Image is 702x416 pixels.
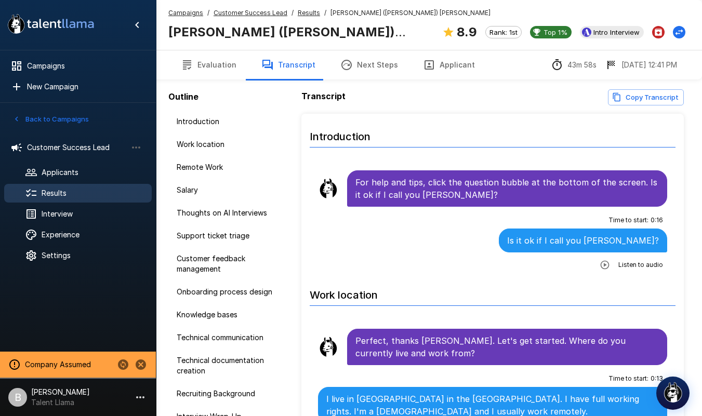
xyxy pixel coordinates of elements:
div: Knowledge bases [168,305,289,324]
p: Is it ok if I call you [PERSON_NAME]? [507,234,659,247]
button: Applicant [410,50,487,79]
div: Work location [168,135,289,154]
div: The time between starting and completing the interview [551,59,597,71]
u: Customer Success Lead [214,9,287,17]
span: [PERSON_NAME] ([PERSON_NAME]) [PERSON_NAME] [330,8,491,18]
div: Salary [168,181,289,199]
b: 8.9 [457,24,477,39]
p: Perfect, thanks [PERSON_NAME]. Let's get started. Where do you currently live and work from? [355,334,659,359]
span: Work location [177,139,281,150]
div: Technical documentation creation [168,351,289,380]
img: ashbyhq_logo.jpeg [582,28,591,37]
span: Recruiting Background [177,388,281,399]
p: 43m 58s [567,60,597,70]
button: Change Stage [673,26,685,38]
div: Customer feedback management [168,249,289,278]
u: Results [298,9,320,17]
div: View profile in Ashby [580,26,644,38]
span: Technical communication [177,332,281,343]
span: / [207,8,209,18]
p: [DATE] 12:41 PM [621,60,677,70]
b: Transcript [301,91,346,101]
div: Remote Work [168,158,289,177]
p: For help and tips, click the question bubble at the bottom of the screen. Is it ok if I call you ... [355,176,659,201]
img: llama_clean.png [318,337,339,357]
h6: Introduction [310,120,675,147]
div: Thoughts on AI Interviews [168,204,289,222]
span: Introduction [177,116,281,127]
span: Salary [177,185,281,195]
div: Onboarding process design [168,283,289,301]
div: Technical communication [168,328,289,347]
button: Next Steps [328,50,410,79]
span: / [292,8,294,18]
span: Technical documentation creation [177,355,281,376]
b: Outline [168,91,198,102]
span: Remote Work [177,162,281,172]
span: 0 : 13 [651,373,663,384]
button: Archive Applicant [652,26,665,38]
span: Top 1% [539,28,572,36]
h6: Work location [310,278,675,306]
button: Copy transcript [608,89,684,105]
img: logo_glasses@2x.png [663,382,683,402]
button: Evaluation [168,50,249,79]
span: Customer feedback management [177,253,281,274]
span: Onboarding process design [177,287,281,297]
span: Thoughts on AI Interviews [177,208,281,218]
span: 0 : 16 [651,215,663,225]
div: The date and time when the interview was completed [605,59,677,71]
div: Introduction [168,112,289,131]
button: Transcript [249,50,328,79]
span: Rank: 1st [486,28,521,36]
span: Support ticket triage [177,231,281,241]
span: / [324,8,326,18]
b: [PERSON_NAME] ([PERSON_NAME]) [PERSON_NAME] [168,24,406,56]
span: Listen to audio [618,260,663,270]
img: llama_clean.png [318,178,339,199]
span: Knowledge bases [177,310,281,320]
span: Time to start : [608,373,648,384]
div: Recruiting Background [168,384,289,403]
span: Time to start : [608,215,648,225]
u: Campaigns [168,9,203,17]
div: Support ticket triage [168,226,289,245]
span: Intro Interview [589,28,644,36]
